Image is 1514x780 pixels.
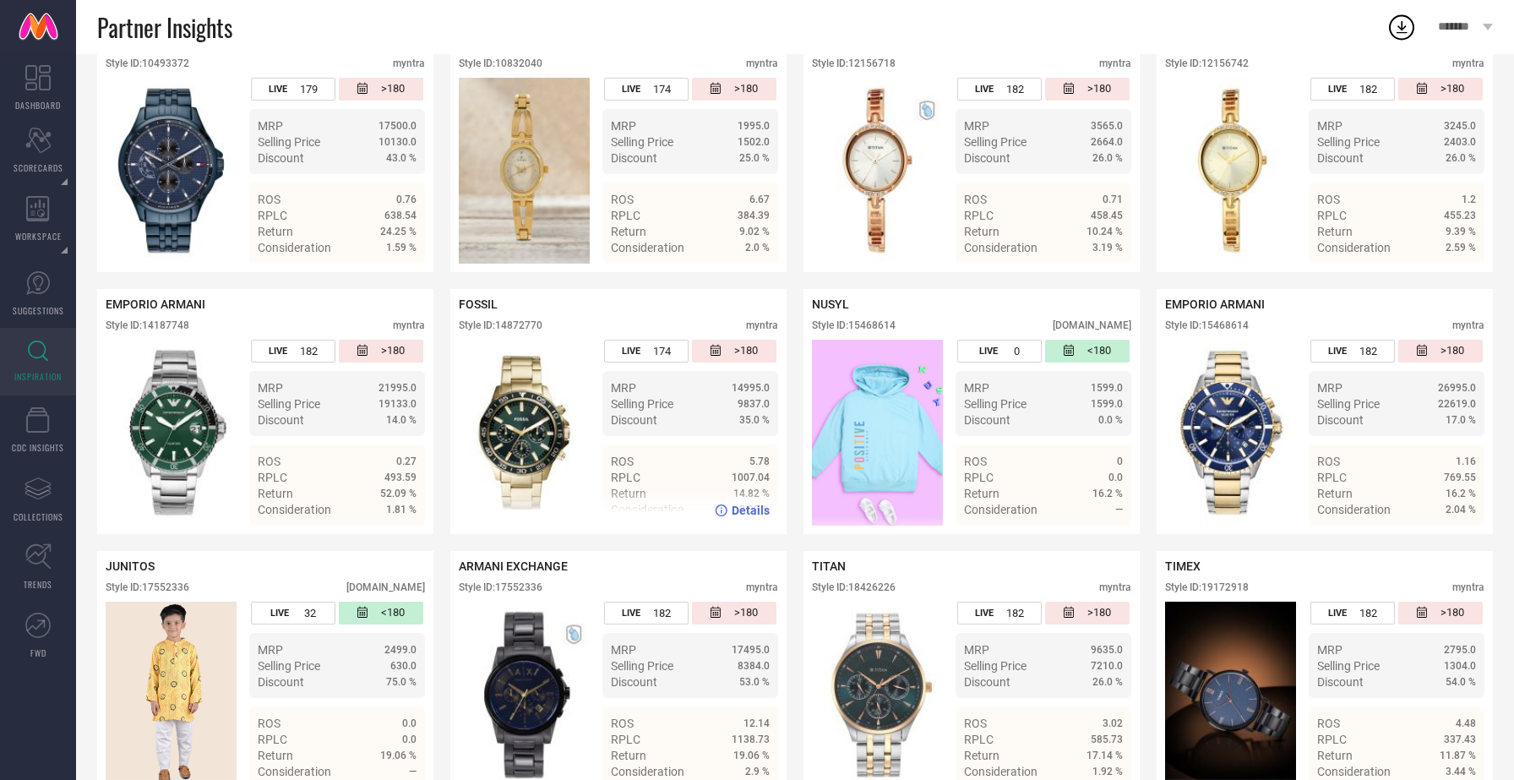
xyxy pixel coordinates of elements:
span: 12.14 [743,717,770,729]
span: 19.06 % [733,750,770,761]
div: Style ID: 12156718 [812,57,896,69]
span: >180 [734,344,758,358]
span: 11.87 % [1440,750,1476,761]
span: 1.16 [1456,455,1476,467]
span: Return [964,225,999,238]
span: Return [258,487,293,500]
span: TRENDS [24,578,52,591]
span: — [1115,504,1123,515]
span: 10130.0 [378,136,417,148]
span: RPLC [964,733,994,746]
div: myntra [1452,319,1484,331]
div: Number of days since the style was first listed on the platform [1045,340,1130,363]
span: LIVE [269,346,287,357]
span: Selling Price [611,659,673,673]
span: ROS [611,193,634,206]
img: Style preview image [459,340,590,526]
span: RPLC [611,209,640,222]
span: 0.0 [402,717,417,729]
div: myntra [1452,57,1484,69]
span: MRP [1317,643,1342,657]
a: Details [715,271,770,285]
span: 26.0 % [1092,152,1123,164]
span: 35.0 % [739,414,770,426]
div: myntra [1452,581,1484,593]
span: Selling Price [611,135,673,149]
span: Consideration [964,503,1037,516]
span: Discount [964,151,1010,165]
div: myntra [393,319,425,331]
img: Style preview image [812,78,943,264]
span: 7210.0 [1091,660,1123,672]
span: 458.45 [1091,210,1123,221]
span: 182 [1006,83,1024,95]
span: <180 [381,606,405,620]
span: <180 [1087,344,1111,358]
img: Style preview image [459,78,590,264]
span: 1.2 [1462,194,1476,205]
span: 9.39 % [1446,226,1476,237]
span: Discount [964,675,1010,689]
span: 52.09 % [380,488,417,499]
span: 3.02 [1103,717,1123,729]
div: Number of days since the style was first listed on the platform [339,340,423,363]
span: 3.19 % [1092,242,1123,254]
span: Discount [1317,413,1364,427]
span: 75.0 % [386,676,417,688]
span: 10.24 % [1086,226,1123,237]
div: Number of days the style has been live on the platform [251,340,335,363]
div: myntra [746,319,778,331]
span: 16.2 % [1092,488,1123,499]
span: ROS [964,455,987,468]
div: Click to view image [106,340,237,526]
span: 0.76 [396,194,417,205]
span: 1599.0 [1091,382,1123,394]
span: 0.0 [1108,472,1123,483]
span: Consideration [611,241,684,254]
span: 493.59 [384,472,417,483]
span: LIVE [1328,346,1347,357]
a: Details [1068,271,1123,285]
span: 1304.0 [1444,660,1476,672]
span: ROS [1317,717,1340,730]
span: 0.0 % [1098,414,1123,426]
div: Style ID: 12156742 [1165,57,1249,69]
div: Number of days since the style was first listed on the platform [692,602,776,625]
span: SCORECARDS [14,161,63,174]
span: Consideration [258,765,331,778]
span: 43.0 % [386,152,417,164]
span: 24.25 % [380,226,417,237]
span: 0.71 [1103,194,1123,205]
span: ROS [611,717,634,730]
span: 182 [300,345,318,357]
span: LIVE [270,608,289,619]
div: myntra [746,581,778,593]
span: Selling Price [1317,135,1380,149]
span: Details [378,533,417,547]
span: 638.54 [384,210,417,221]
span: 337.43 [1444,734,1476,745]
span: 3565.0 [1091,120,1123,132]
div: Style ID: 15468614 [1165,319,1249,331]
span: ROS [258,717,280,730]
span: 19.06 % [380,750,417,761]
span: Discount [964,413,1010,427]
span: Discount [611,151,657,165]
span: 8384.0 [738,660,770,672]
div: Number of days the style has been live on the platform [957,602,1042,625]
span: Selling Price [964,397,1027,411]
img: Style preview image [106,340,237,526]
span: Discount [258,675,304,689]
div: Number of days the style has been live on the platform [957,78,1042,101]
span: Selling Price [611,397,673,411]
span: >180 [381,344,405,358]
div: Number of days since the style was first listed on the platform [692,340,776,363]
span: Discount [1317,675,1364,689]
span: ROS [611,455,634,468]
span: 2499.0 [384,644,417,656]
div: Style ID: 10832040 [459,57,542,69]
span: LIVE [1328,84,1347,95]
div: Number of days the style has been live on the platform [604,602,689,625]
span: LIVE [622,346,640,357]
span: Consideration [258,503,331,516]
